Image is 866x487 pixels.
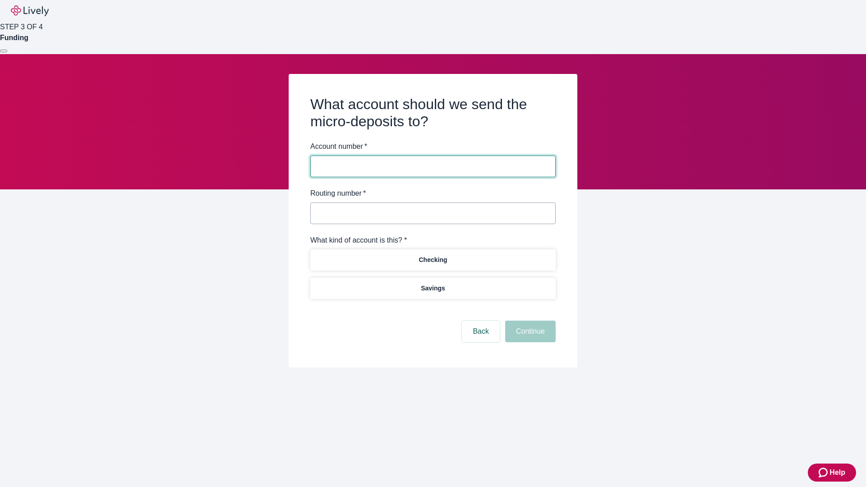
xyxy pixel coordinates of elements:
[462,321,500,342] button: Back
[11,5,49,16] img: Lively
[419,255,447,265] p: Checking
[310,141,367,152] label: Account number
[829,467,845,478] span: Help
[421,284,445,293] p: Savings
[310,235,407,246] label: What kind of account is this? *
[808,464,856,482] button: Zendesk support iconHelp
[310,188,366,199] label: Routing number
[310,249,556,271] button: Checking
[310,96,556,130] h2: What account should we send the micro-deposits to?
[310,278,556,299] button: Savings
[819,467,829,478] svg: Zendesk support icon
